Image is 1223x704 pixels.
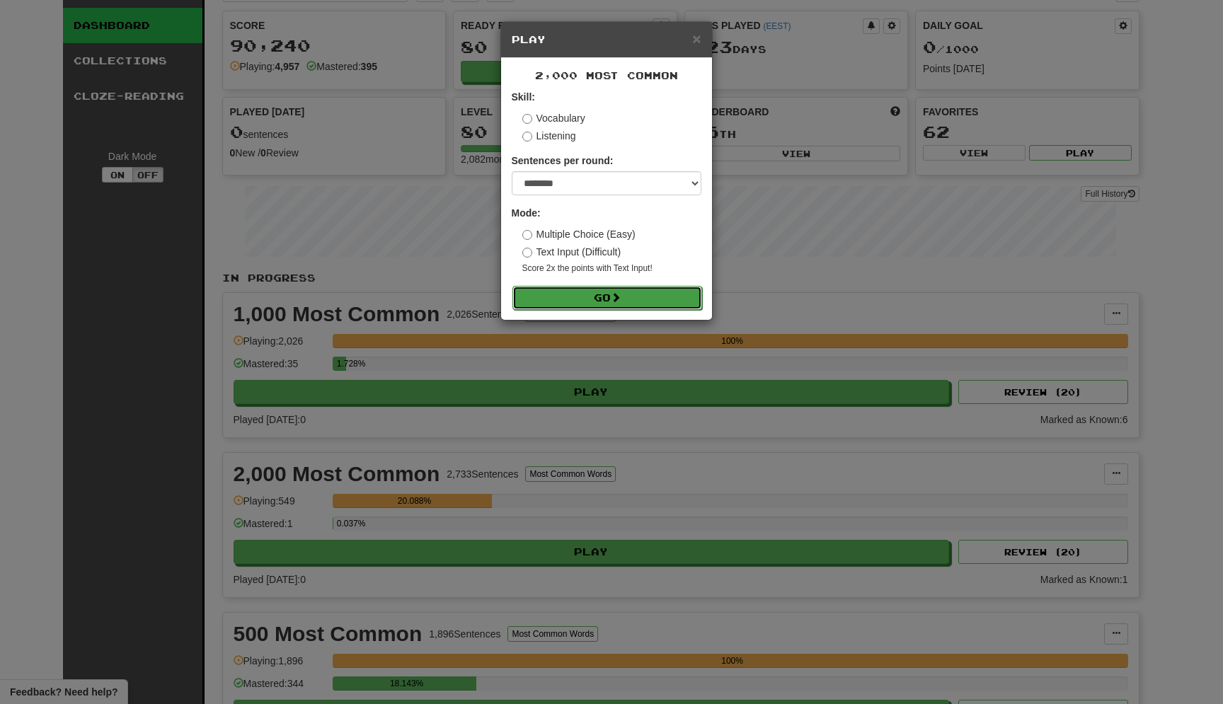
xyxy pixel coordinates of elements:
strong: Mode: [512,207,541,219]
label: Vocabulary [522,111,585,125]
span: × [692,30,701,47]
input: Text Input (Difficult) [522,248,532,258]
h5: Play [512,33,701,47]
strong: Skill: [512,91,535,103]
button: Close [692,31,701,46]
button: Go [512,286,702,310]
input: Multiple Choice (Easy) [522,230,532,240]
label: Text Input (Difficult) [522,245,621,259]
input: Vocabulary [522,114,532,124]
label: Sentences per round: [512,154,614,168]
label: Listening [522,129,576,143]
span: 2,000 Most Common [535,69,678,81]
input: Listening [522,132,532,142]
small: Score 2x the points with Text Input ! [522,262,701,275]
label: Multiple Choice (Easy) [522,227,636,241]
